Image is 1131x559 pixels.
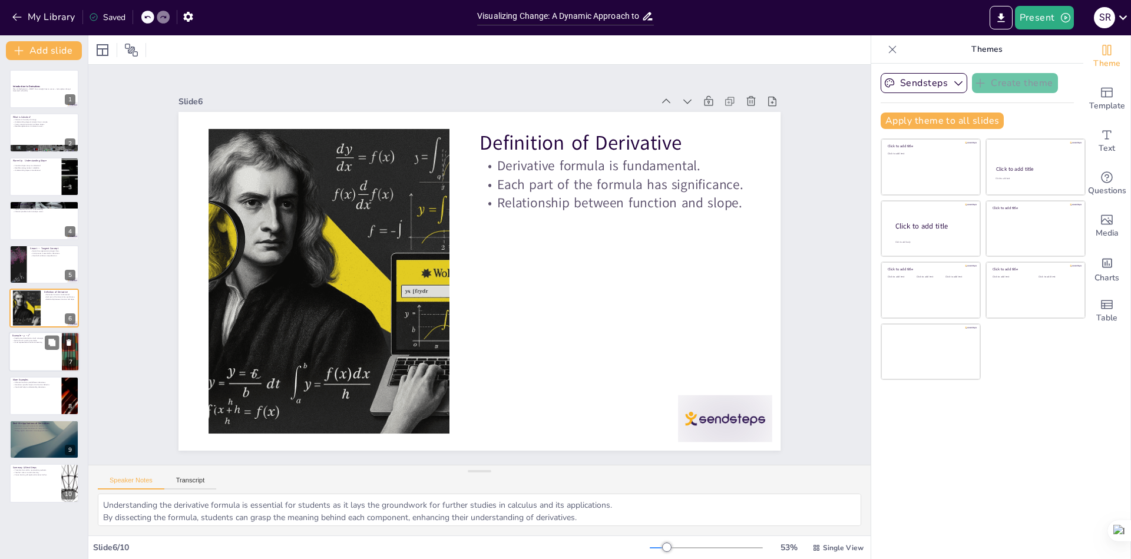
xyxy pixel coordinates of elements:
div: Slide 6 / 10 [93,542,650,553]
button: Duplicate Slide [45,336,59,350]
div: 7 [9,332,80,372]
div: 3 [9,157,79,196]
button: Present [1015,6,1074,29]
div: Click to add text [996,177,1074,180]
p: Calculus provides tools to analyze curves. [13,210,75,213]
button: Export to PowerPoint [990,6,1013,29]
div: Add a table [1083,290,1130,332]
p: Different functions yield different derivatives. [13,381,58,383]
p: Relationship between function and slope. [44,298,75,300]
div: Click to add text [888,153,972,156]
p: Real-life applications of calculus are vast. [13,125,75,127]
input: Insert title [477,8,641,25]
div: Click to add title [993,206,1077,210]
div: Layout [93,41,112,59]
p: Derivative formula is fundamental. [44,294,75,296]
p: Class 11 Mathematics – NCERT. From straight lines to curves — let’s explore change! [13,88,75,90]
div: Click to add body [895,240,970,243]
div: 10 [9,464,79,502]
p: Visual aids enhance comprehension. [30,254,75,257]
p: Calculus is the study of change. [13,118,75,121]
button: S R [1094,6,1115,29]
p: Economics utilizes derivatives for marginal costs. [13,427,75,429]
div: Click to add title [888,144,972,148]
div: 4 [65,226,75,237]
div: Click to add title [895,221,971,231]
p: Summary & Next Steps [13,466,58,469]
div: 53 % [775,542,803,553]
span: Table [1096,312,1117,325]
button: My Library [9,8,80,27]
button: Create theme [972,73,1058,93]
div: Slide 6 [166,25,454,415]
p: More Examples [13,378,58,382]
div: Add images, graphics, shapes or video [1083,205,1130,247]
p: Derivatives are used in physics for velocity. [13,425,75,428]
p: Derivatives provide insights into function behavior. [13,383,58,386]
div: 4 [9,201,79,240]
button: Speaker Notes [98,477,164,489]
span: Single View [823,543,864,553]
p: Secant → Tangent Concept [30,247,75,250]
div: Click to add text [888,276,914,279]
div: Click to add text [917,276,943,279]
div: Add ready made slides [1083,78,1130,120]
div: Change the overall theme [1083,35,1130,78]
p: Each part of the formula has significance. [44,296,75,298]
p: Real-life analogy makes it relatable. [13,167,58,169]
p: Real-Life Applications of Derivatives [13,422,75,425]
p: Curves require new tools to analyze slopes. [13,123,75,125]
textarea: Understanding the derivative formula is essential for students as it lays the groundwork for furt... [98,494,861,526]
div: 6 [65,313,75,324]
div: Click to add text [1039,276,1076,279]
p: Visual representations enhance learning. [12,342,58,344]
p: Generated with [URL] [13,90,75,92]
p: Teacher's role is crucial in learning. [13,471,58,474]
div: 9 [9,420,79,459]
div: 10 [61,489,75,500]
p: Visual representation aids understanding. [13,209,75,211]
p: Relationship between function and slope. [422,4,597,234]
div: 2 [9,113,79,152]
div: S R [1094,7,1115,28]
div: 6 [9,289,79,328]
span: Text [1099,142,1115,155]
button: Apply theme to all slides [881,113,1004,129]
button: Transcript [164,477,217,489]
div: 8 [9,376,79,415]
button: Add slide [6,41,82,60]
div: 1 [65,94,75,105]
button: Delete Slide [62,336,76,350]
p: Slope changes at every point on a curve. [13,206,75,209]
p: Step-by-step calculations clarify concepts. [12,337,58,339]
p: Understanding slopes is foundational. [13,169,58,171]
div: Get real-time input from your audience [1083,163,1130,205]
p: Secant lines approximate tangent lines. [30,250,75,252]
p: Future learning will explore derivatives further. [13,473,58,475]
button: Sendsteps [881,73,967,93]
div: 9 [65,445,75,455]
p: Example – y = x² [12,334,58,338]
span: Charts [1094,272,1119,285]
span: Media [1096,227,1119,240]
p: Limit process is essential for derivatives. [30,252,75,254]
div: 2 [65,138,75,149]
span: Template [1089,100,1125,113]
div: 5 [9,245,79,284]
p: Derivative at a point gives slope. [12,339,58,342]
p: Themes [902,35,1072,64]
p: What is Calculus? [13,115,75,119]
span: Position [124,43,138,57]
span: Theme [1093,57,1120,70]
div: Add charts and graphs [1083,247,1130,290]
div: Click to add text [945,276,972,279]
div: 1 [9,70,79,108]
p: Definition of Derivative [44,290,75,294]
div: Click to add text [993,276,1030,279]
span: Questions [1088,184,1126,197]
div: 8 [65,401,75,412]
p: Constant slope is easy to understand. [13,164,58,167]
p: Warm-Up – Understanding Slope [13,159,58,163]
p: Challenge with Curves [13,203,75,206]
div: Click to add title [993,267,1077,272]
